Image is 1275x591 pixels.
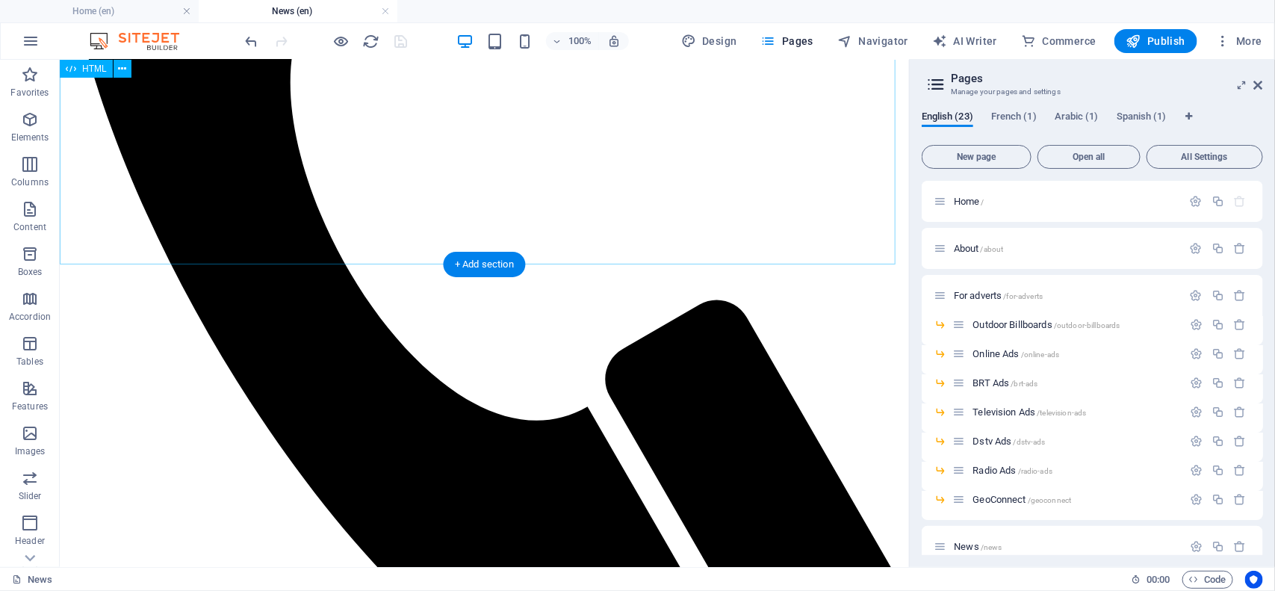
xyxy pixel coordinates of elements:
span: Publish [1126,34,1185,49]
div: Remove [1234,242,1247,255]
p: Features [12,400,48,412]
p: Slider [19,490,42,502]
div: Duplicate [1212,406,1224,418]
button: Click here to leave preview mode and continue editing [332,32,350,50]
span: Click to open page [972,348,1059,359]
h6: 100% [568,32,592,50]
div: + Add section [443,252,526,277]
span: Click to open page [972,377,1037,389]
h2: Pages [951,72,1263,85]
div: Remove [1234,464,1247,477]
span: 00 00 [1147,571,1170,589]
span: /dstv-ads [1013,438,1045,446]
span: / [981,198,984,206]
div: Settings [1190,318,1203,331]
span: Click to open page [954,243,1004,254]
button: More [1209,29,1268,53]
span: Pages [761,34,813,49]
button: All Settings [1147,145,1263,169]
div: Duplicate [1212,540,1224,553]
span: Click to open page [972,494,1071,505]
span: Click to open page [972,436,1045,447]
img: Editor Logo [86,32,198,50]
span: /outdoor-billboards [1054,321,1120,329]
div: Remove [1234,318,1247,331]
span: Click to open page [972,465,1052,476]
span: /television-ads [1037,409,1086,417]
span: Open all [1044,152,1134,161]
p: Elements [11,131,49,143]
div: Settings [1190,406,1203,418]
button: Navigator [831,29,914,53]
div: Remove [1234,435,1247,448]
span: /online-ads [1021,350,1060,359]
i: Undo: Change HTML (Ctrl+Z) [243,33,261,50]
button: Publish [1114,29,1197,53]
div: Settings [1190,540,1203,553]
div: Settings [1190,464,1203,477]
div: Duplicate [1212,318,1224,331]
span: /radio-ads [1018,467,1052,475]
button: reload [362,32,380,50]
span: New page [928,152,1025,161]
button: New page [922,145,1032,169]
div: Remove [1234,289,1247,302]
div: Duplicate [1212,493,1224,506]
div: Television Ads/television-ads [968,407,1182,417]
div: Settings [1190,289,1203,302]
button: Code [1182,571,1233,589]
div: Dstv Ads/dstv-ads [968,436,1182,446]
span: /for-adverts [1004,292,1043,300]
p: Favorites [10,87,49,99]
span: AI Writer [932,34,997,49]
div: BRT Ads/brt-ads [968,378,1182,388]
div: Duplicate [1212,464,1224,477]
div: Settings [1190,435,1203,448]
i: On resize automatically adjust zoom level to fit chosen device. [607,34,621,48]
div: Design (Ctrl+Alt+Y) [675,29,743,53]
span: /about [981,245,1004,253]
span: /brt-ads [1011,380,1037,388]
div: Settings [1190,377,1203,389]
div: Duplicate [1212,347,1224,360]
div: Settings [1190,347,1203,360]
div: Remove [1234,406,1247,418]
div: Remove [1234,347,1247,360]
p: Accordion [9,311,51,323]
div: About/about [949,244,1182,253]
div: Duplicate [1212,195,1224,208]
span: HTML [82,64,107,73]
div: The startpage cannot be deleted [1234,195,1247,208]
span: Click to open page [972,319,1120,330]
div: News/news [949,542,1182,551]
span: /news [981,543,1002,551]
h4: News (en) [199,3,397,19]
span: Design [681,34,737,49]
span: Click to open page [972,406,1086,418]
span: French (1) [991,108,1037,129]
span: Navigator [837,34,908,49]
div: Settings [1190,493,1203,506]
a: Click to cancel selection. Double-click to open Pages [12,571,52,589]
div: Online Ads/online-ads [968,349,1182,359]
h3: Manage your pages and settings [951,85,1233,99]
span: All Settings [1153,152,1256,161]
div: Duplicate [1212,377,1224,389]
div: Remove [1234,493,1247,506]
p: Header [15,535,45,547]
div: Radio Ads/radio-ads [968,465,1182,475]
span: : [1157,574,1159,585]
div: Settings [1190,195,1203,208]
div: Home/ [949,197,1182,206]
div: Settings [1190,242,1203,255]
span: More [1215,34,1262,49]
div: Duplicate [1212,289,1224,302]
button: Pages [755,29,819,53]
button: Usercentrics [1245,571,1263,589]
p: Boxes [18,266,43,278]
span: Click to open page [954,196,984,207]
button: AI Writer [926,29,1003,53]
p: Tables [16,356,43,368]
button: Open all [1037,145,1141,169]
div: Remove [1234,377,1247,389]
